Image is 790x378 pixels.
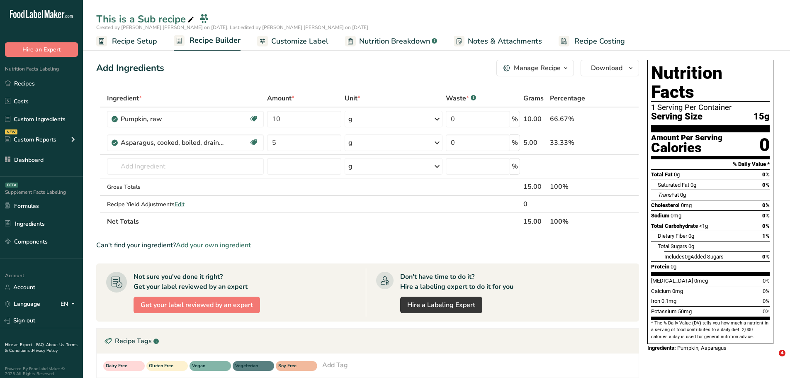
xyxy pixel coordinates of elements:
[574,36,625,47] span: Recipe Costing
[121,114,224,124] div: Pumpkin, raw
[647,345,676,351] span: Ingredients:
[514,63,561,73] div: Manage Recipe
[190,35,241,46] span: Recipe Builder
[581,60,639,76] button: Download
[677,345,727,351] span: Pumpkin, Asparagus
[96,24,368,31] span: Created by [PERSON_NAME] [PERSON_NAME] on [DATE], Last edited by [PERSON_NAME] [PERSON_NAME] on [...
[348,161,352,171] div: g
[591,63,622,73] span: Download
[107,93,142,103] span: Ingredient
[496,60,574,76] button: Manage Recipe
[5,183,18,188] div: BETA
[651,288,671,294] span: Calcium
[651,308,677,315] span: Potassium
[550,114,600,124] div: 66.67%
[112,36,157,47] span: Recipe Setup
[762,182,770,188] span: 0%
[97,329,639,354] div: Recipe Tags
[685,254,690,260] span: 0g
[651,202,680,208] span: Cholesterol
[5,366,78,376] div: Powered By FoodLabelMaker © 2025 All Rights Reserved
[359,36,430,47] span: Nutrition Breakdown
[96,61,164,75] div: Add Ingredients
[762,212,770,219] span: 0%
[658,192,679,198] span: Fat
[134,272,248,292] div: Not sure you've done it right? Get your label reviewed by an expert
[345,32,437,51] a: Nutrition Breakdown
[658,233,687,239] span: Dietary Fiber
[96,32,157,51] a: Recipe Setup
[762,350,782,370] iframe: Intercom live chat
[651,171,673,178] span: Total Fat
[651,134,722,142] div: Amount Per Serving
[550,138,600,148] div: 33.33%
[671,212,681,219] span: 0mg
[446,93,476,103] div: Waste
[134,297,260,313] button: Get your label reviewed by an expert
[5,42,78,57] button: Hire an Expert
[121,138,224,148] div: Asparagus, cooked, boiled, drained
[759,134,770,156] div: 0
[141,300,253,310] span: Get your label reviewed by an expert
[5,297,40,311] a: Language
[61,299,78,309] div: EN
[348,114,352,124] div: g
[400,297,482,313] a: Hire a Labeling Expert
[522,212,549,230] th: 15.00
[651,278,693,284] span: [MEDICAL_DATA]
[548,212,601,230] th: 100%
[46,342,66,348] a: About Us .
[664,254,724,260] span: Includes Added Sugars
[106,363,135,370] span: Dairy Free
[762,202,770,208] span: 0%
[107,200,264,209] div: Recipe Yield Adjustments
[345,93,360,103] span: Unit
[762,254,770,260] span: 0%
[107,158,264,175] input: Add Ingredient
[763,278,770,284] span: 0%
[754,112,770,122] span: 15g
[105,212,522,230] th: Net Totals
[523,93,544,103] span: Grams
[257,32,328,51] a: Customize Label
[5,342,78,354] a: Terms & Conditions .
[651,298,660,304] span: Iron
[400,272,513,292] div: Don't have time to do it? Hire a labeling expert to do it for you
[678,308,692,315] span: 50mg
[672,288,683,294] span: 0mg
[671,263,676,270] span: 0g
[651,142,722,154] div: Calories
[681,202,692,208] span: 0mg
[688,233,694,239] span: 0g
[658,192,671,198] i: Trans
[454,32,542,51] a: Notes & Attachments
[651,63,770,102] h1: Nutrition Facts
[271,36,328,47] span: Customize Label
[174,31,241,51] a: Recipe Builder
[5,129,17,134] div: NEW
[762,171,770,178] span: 0%
[32,348,58,354] a: Privacy Policy
[690,182,696,188] span: 0g
[763,298,770,304] span: 0%
[680,192,686,198] span: 0g
[149,363,178,370] span: Gluten Free
[523,138,547,148] div: 5.00
[658,182,689,188] span: Saturated Fat
[5,135,56,144] div: Custom Reports
[96,240,639,250] div: Can't find your ingredient?
[688,243,694,249] span: 0g
[661,298,676,304] span: 0.1mg
[36,342,46,348] a: FAQ .
[762,223,770,229] span: 0%
[651,112,702,122] span: Serving Size
[192,363,221,370] span: Vegan
[176,240,251,250] span: Add your own ingredient
[763,308,770,315] span: 0%
[559,32,625,51] a: Recipe Costing
[322,360,348,370] div: Add Tag
[468,36,542,47] span: Notes & Attachments
[96,12,196,27] div: This is a Sub recipe
[674,171,680,178] span: 0g
[348,138,352,148] div: g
